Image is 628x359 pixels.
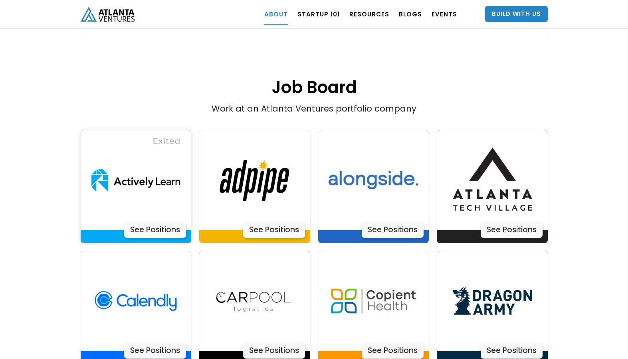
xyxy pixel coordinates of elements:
div: See Positions [124,343,186,359]
img: Actively Learn [86,251,186,351]
h1: Job Board [81,36,548,99]
div: See Positions [124,222,186,238]
img: Actively Learn [205,130,305,230]
a: Build With Us [485,6,548,22]
a: Actively LearnSee Positions [199,130,310,243]
a: EVENTS [432,3,457,25]
img: Actively Learn [323,130,423,230]
img: Actively Learn [442,251,542,351]
div: See Positions [362,343,424,359]
div: See Positions [243,222,305,238]
img: Actively Learn [323,251,423,351]
a: ABOUT [264,3,288,25]
div: See Positions [362,222,424,238]
a: Actively LearnSee Positions [318,130,429,243]
a: Actively LearnSee Positions [437,130,548,243]
a: Startup 101 [297,3,340,25]
a: Actively LearnSee Positions [81,130,192,243]
div: See Positions [243,343,305,359]
a: RESOURCES [349,3,389,25]
img: Actively Learn [442,130,542,230]
div: See Positions [481,222,543,238]
img: Actively Learn [205,251,305,351]
a: BLOGS [399,3,422,25]
img: Actively Learn [86,130,186,230]
div: See Positions [481,343,543,359]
